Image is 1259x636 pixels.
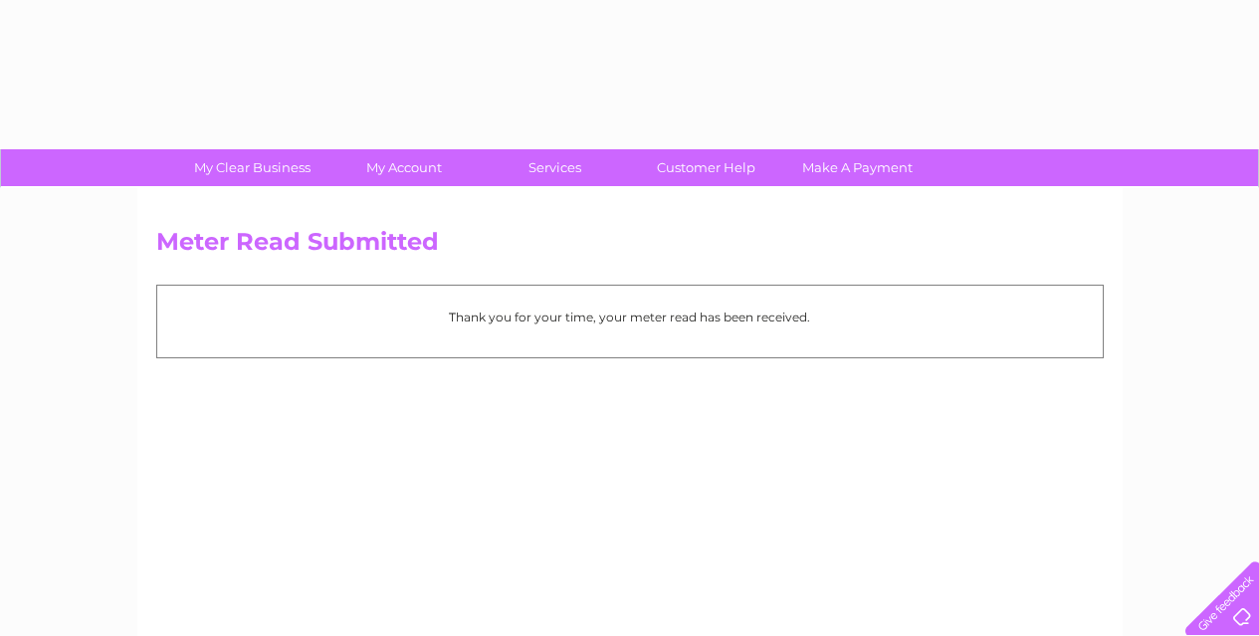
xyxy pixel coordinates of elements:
[473,149,637,186] a: Services
[167,308,1093,326] p: Thank you for your time, your meter read has been received.
[170,149,334,186] a: My Clear Business
[775,149,940,186] a: Make A Payment
[321,149,486,186] a: My Account
[156,228,1104,266] h2: Meter Read Submitted
[624,149,788,186] a: Customer Help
